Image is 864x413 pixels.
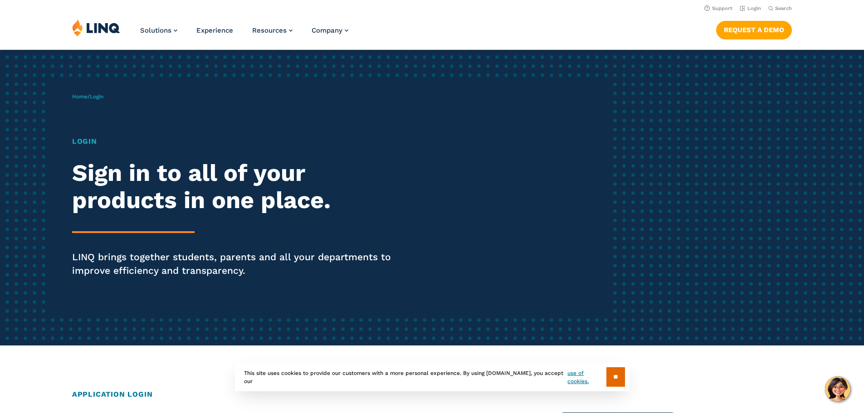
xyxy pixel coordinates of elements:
[140,26,177,34] a: Solutions
[312,26,348,34] a: Company
[72,160,405,214] h2: Sign in to all of your products in one place.
[825,376,850,402] button: Hello, have a question? Let’s chat.
[716,19,792,39] nav: Button Navigation
[196,26,233,34] a: Experience
[704,5,732,11] a: Support
[740,5,761,11] a: Login
[72,93,103,100] span: /
[72,250,405,277] p: LINQ brings together students, parents and all your departments to improve efficiency and transpa...
[716,21,792,39] a: Request a Demo
[252,26,287,34] span: Resources
[140,19,348,49] nav: Primary Navigation
[768,5,792,12] button: Open Search Bar
[775,5,792,11] span: Search
[72,93,88,100] a: Home
[72,19,120,36] img: LINQ | K‑12 Software
[140,26,171,34] span: Solutions
[235,363,630,391] div: This site uses cookies to provide our customers with a more personal experience. By using [DOMAIN...
[312,26,342,34] span: Company
[567,369,606,385] a: use of cookies.
[72,136,405,147] h1: Login
[90,93,103,100] span: Login
[252,26,293,34] a: Resources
